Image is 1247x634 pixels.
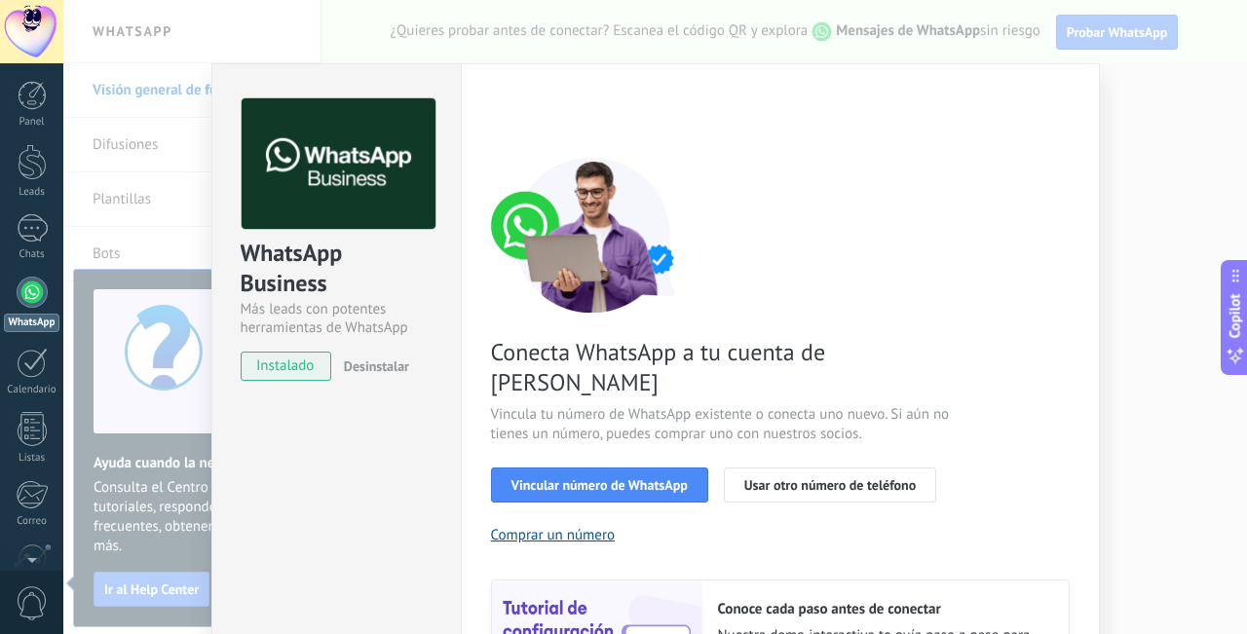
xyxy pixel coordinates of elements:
[4,515,60,528] div: Correo
[4,314,59,332] div: WhatsApp
[491,405,955,444] span: Vincula tu número de WhatsApp existente o conecta uno nuevo. Si aún no tienes un número, puedes c...
[1226,293,1245,338] span: Copilot
[241,238,433,300] div: WhatsApp Business
[336,352,409,381] button: Desinstalar
[724,467,936,503] button: Usar otro número de teléfono
[491,157,696,313] img: connect number
[744,478,916,492] span: Usar otro número de teléfono
[242,98,435,230] img: logo_main.png
[491,337,955,397] span: Conecta WhatsApp a tu cuenta de [PERSON_NAME]
[4,116,60,129] div: Panel
[4,186,60,199] div: Leads
[511,478,688,492] span: Vincular número de WhatsApp
[241,300,433,337] div: Más leads con potentes herramientas de WhatsApp
[718,600,1049,618] h2: Conoce cada paso antes de conectar
[4,384,60,396] div: Calendario
[4,248,60,261] div: Chats
[344,357,409,375] span: Desinstalar
[4,452,60,465] div: Listas
[242,352,330,381] span: instalado
[491,467,708,503] button: Vincular número de WhatsApp
[491,527,616,543] button: Comprar un número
